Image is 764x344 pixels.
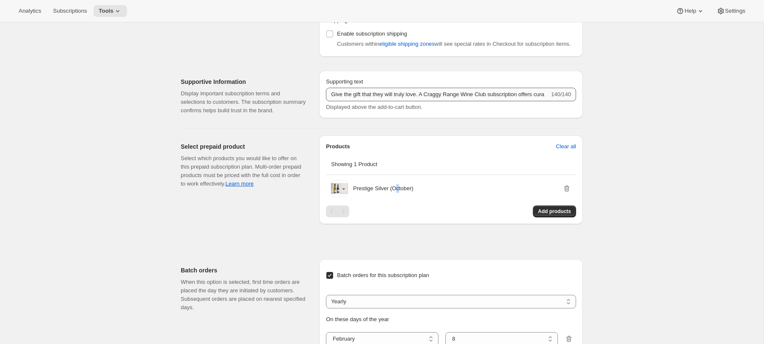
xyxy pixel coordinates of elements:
input: No obligation, modify or cancel your subscription anytime. [326,88,549,101]
p: Products [326,142,350,151]
span: Settings [725,8,745,14]
a: Learn more [226,180,254,187]
button: Clear all [551,140,581,153]
span: Help [684,8,696,14]
button: Help [671,5,709,17]
p: When this option is selected, first time orders are placed the day they are initiated by customer... [181,278,306,312]
span: Add products [538,208,571,215]
h2: Batch orders [181,266,306,275]
h2: Select prepaid product [181,142,306,151]
span: Tools [99,8,113,14]
button: Tools [94,5,127,17]
span: eligible shipping zones [379,40,435,48]
span: Batch orders for this subscription plan [337,272,429,278]
div: Select which products you would like to offer on this prepaid subscription plan. Multi-order prep... [181,154,306,188]
span: Enable subscription shipping [337,31,407,37]
button: Add products [533,205,576,217]
p: On these days of the year [326,315,576,324]
span: Customers within will see special rates in Checkout for subscription items. [337,41,571,47]
span: Analytics [19,8,41,14]
span: Supporting text [326,78,363,85]
span: Displayed above the add-to-cart button. [326,104,422,110]
button: eligible shipping zones [374,37,440,51]
span: Subscriptions [53,8,87,14]
span: Showing 1 Product [331,161,377,167]
button: Analytics [14,5,46,17]
span: Clear all [556,142,576,151]
p: Prestige Silver (October) [353,184,413,193]
button: Settings [712,5,750,17]
nav: Pagination [326,205,349,217]
button: Subscriptions [48,5,92,17]
h2: Supportive Information [181,78,306,86]
p: Display important subscription terms and selections to customers. The subscription summary confir... [181,89,306,115]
